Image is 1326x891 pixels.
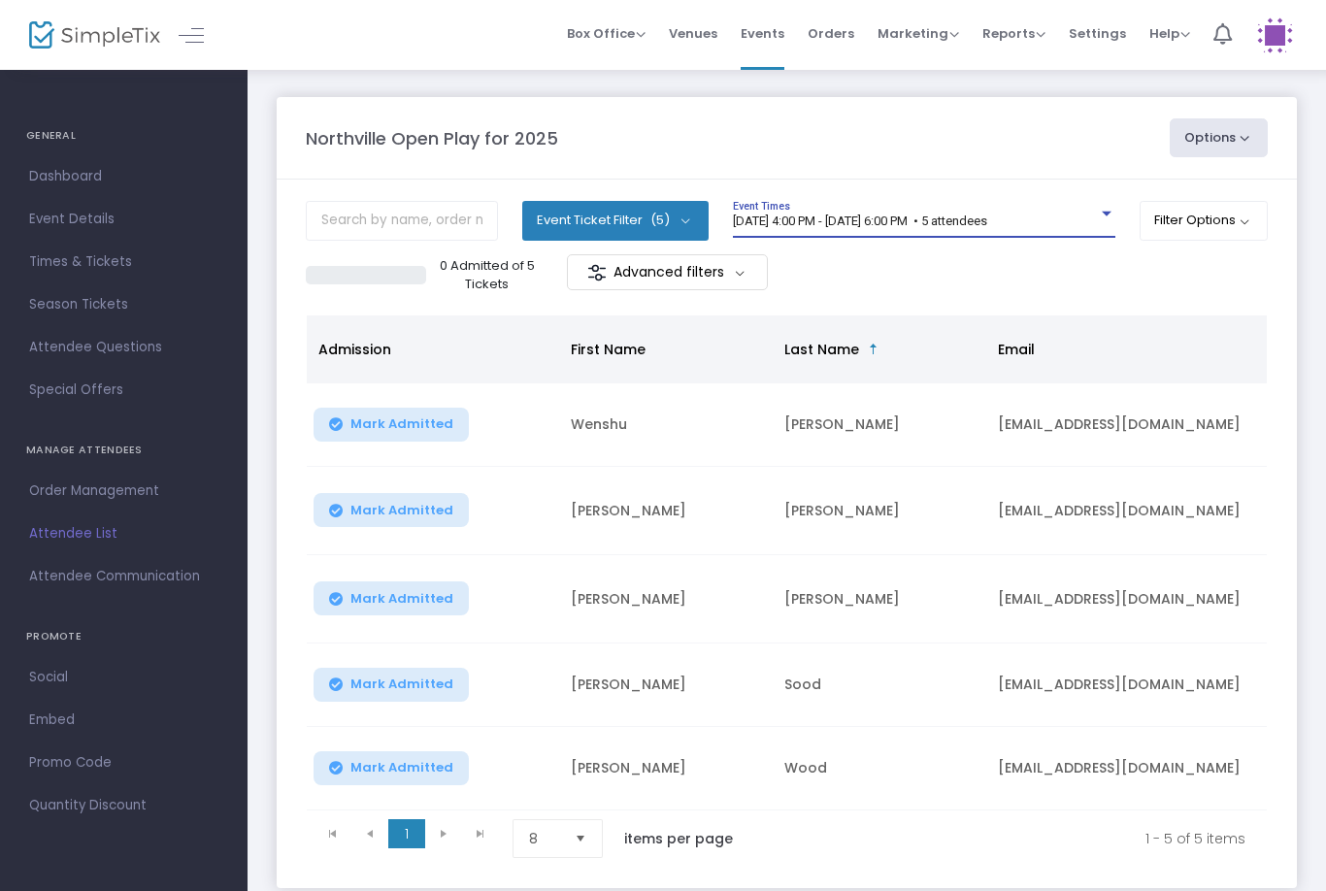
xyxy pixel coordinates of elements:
span: Event Details [29,207,218,232]
span: Orders [808,9,854,58]
td: [PERSON_NAME] [559,467,773,555]
span: Sortable [866,342,881,357]
span: Page 1 [388,819,425,848]
span: Attendee Communication [29,564,218,589]
td: [PERSON_NAME] [559,555,773,643]
span: Events [741,9,784,58]
span: [DATE] 4:00 PM - [DATE] 6:00 PM • 5 attendees [733,214,987,228]
td: [PERSON_NAME] [773,467,986,555]
span: Dashboard [29,164,218,189]
span: Last Name [784,340,859,359]
td: [EMAIL_ADDRESS][DOMAIN_NAME] [986,467,1277,555]
span: Attendee Questions [29,335,218,360]
td: [PERSON_NAME] [559,727,773,810]
td: [EMAIL_ADDRESS][DOMAIN_NAME] [986,727,1277,810]
span: Social [29,665,218,690]
span: Promo Code [29,750,218,775]
span: (5) [650,213,670,228]
button: Event Ticket Filter(5) [522,201,709,240]
label: items per page [624,829,733,848]
kendo-pager-info: 1 - 5 of 5 items [774,819,1245,858]
span: Times & Tickets [29,249,218,275]
span: Embed [29,708,218,733]
span: Season Tickets [29,292,218,317]
h4: PROMOTE [26,617,221,656]
span: Special Offers [29,378,218,403]
div: Data table [307,315,1267,810]
td: Wood [773,727,986,810]
h4: GENERAL [26,116,221,155]
button: Mark Admitted [314,493,469,527]
button: Mark Admitted [314,408,469,442]
span: Help [1149,24,1190,43]
span: Mark Admitted [350,676,453,692]
td: [EMAIL_ADDRESS][DOMAIN_NAME] [986,643,1277,727]
span: Admission [318,340,391,359]
span: Attendee List [29,521,218,546]
span: Reports [982,24,1045,43]
span: Mark Admitted [350,416,453,432]
img: filter [587,263,607,282]
button: Mark Admitted [314,668,469,702]
m-panel-title: Northville Open Play for 2025 [306,125,558,151]
span: Venues [669,9,717,58]
span: Quantity Discount [29,793,218,818]
span: Email [998,340,1035,359]
td: [PERSON_NAME] [559,643,773,727]
span: Mark Admitted [350,760,453,775]
span: Mark Admitted [350,503,453,518]
button: Filter Options [1140,201,1269,240]
td: [EMAIL_ADDRESS][DOMAIN_NAME] [986,383,1277,467]
span: Order Management [29,478,218,504]
span: Box Office [567,24,646,43]
span: 8 [529,829,559,848]
button: Mark Admitted [314,751,469,785]
input: Search by name, order number, email, ip address [306,201,498,241]
button: Mark Admitted [314,581,469,615]
td: [PERSON_NAME] [773,383,986,467]
span: First Name [571,340,646,359]
button: Select [567,820,594,857]
td: Wenshu [559,383,773,467]
m-button: Advanced filters [567,254,768,290]
button: Options [1170,118,1269,157]
p: 0 Admitted of 5 Tickets [434,256,541,294]
span: Settings [1069,9,1126,58]
span: Mark Admitted [350,591,453,607]
td: [EMAIL_ADDRESS][DOMAIN_NAME] [986,555,1277,643]
td: [PERSON_NAME] [773,555,986,643]
span: Marketing [878,24,959,43]
td: Sood [773,643,986,727]
h4: MANAGE ATTENDEES [26,431,221,470]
